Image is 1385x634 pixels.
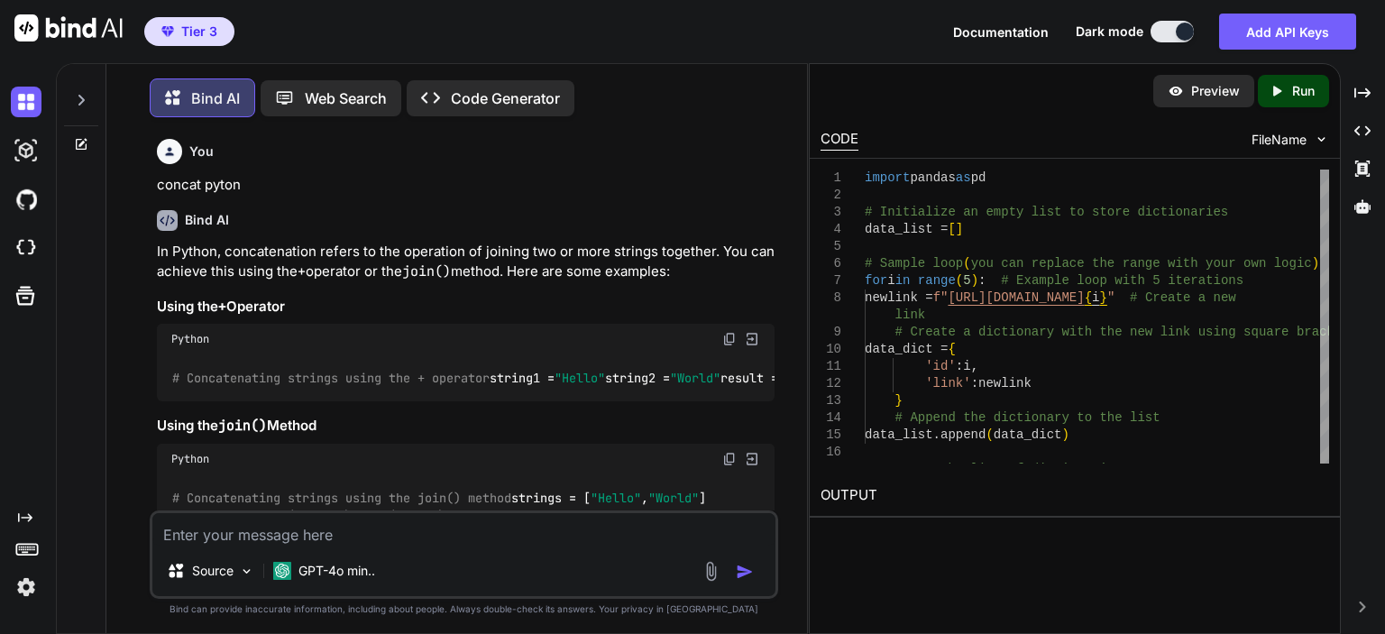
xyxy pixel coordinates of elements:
[722,452,737,466] img: copy
[298,562,375,580] p: GPT-4o min..
[171,369,1184,388] code: string1 = string2 = result = string1 + + string2 (result)
[185,211,229,229] h6: Bind AI
[821,255,841,272] div: 6
[887,273,894,288] span: i
[821,409,841,427] div: 14
[1100,290,1107,305] span: }
[865,170,910,185] span: import
[895,393,903,408] span: }
[971,273,978,288] span: )
[918,273,956,288] span: range
[865,273,887,288] span: for
[949,290,1085,305] span: [URL][DOMAIN_NAME]
[821,170,841,187] div: 1
[971,256,1312,271] span: you can replace the range with your own logic
[451,87,560,109] p: Code Generator
[1001,273,1243,288] span: # Example loop with 5 iterations
[171,332,209,346] span: Python
[352,508,388,524] span: print
[953,23,1049,41] button: Documentation
[1292,82,1315,100] p: Run
[925,359,956,373] span: 'id'
[218,298,226,316] code: +
[821,461,841,478] div: 17
[865,342,948,356] span: data_dict =
[218,417,267,435] code: join()
[305,87,387,109] p: Web Search
[953,24,1049,40] span: Documentation
[1062,427,1069,442] span: )
[821,358,841,375] div: 11
[11,233,41,263] img: cloudideIcon
[239,564,254,579] img: Pick Models
[956,273,963,288] span: (
[949,342,956,356] span: {
[971,376,978,391] span: :
[865,290,933,305] span: newlink =
[821,221,841,238] div: 4
[963,256,970,271] span: (
[821,375,841,392] div: 12
[865,205,1228,219] span: # Initialize an empty list to store dictionaries
[591,490,641,506] span: "Hello"
[648,490,699,506] span: "World"
[1314,132,1329,147] img: chevron down
[1219,14,1356,50] button: Add API Keys
[1092,290,1099,305] span: i
[971,170,986,185] span: pd
[171,452,209,466] span: Python
[986,427,994,442] span: (
[555,370,605,386] span: "Hello"
[744,451,760,467] img: Open in Browser
[150,602,778,616] p: Bind can provide inaccurate information, including about people. Always double-check its answers....
[963,273,970,288] span: 5
[736,563,754,581] img: icon
[971,359,978,373] span: ,
[1168,83,1184,99] img: preview
[191,87,240,109] p: Bind AI
[402,262,451,280] code: join()
[821,324,841,341] div: 9
[933,290,949,305] span: f"
[911,170,956,185] span: pandas
[865,222,948,236] span: data_list =
[978,376,1032,391] span: newlink
[144,17,234,46] button: premiumTier 3
[744,331,760,347] img: Open in Browser
[821,392,841,409] div: 13
[956,170,971,185] span: as
[956,222,963,236] span: ]
[722,332,737,346] img: copy
[956,359,963,373] span: :
[895,308,926,322] span: link
[189,142,214,161] h6: You
[11,572,41,602] img: settings
[192,562,234,580] p: Source
[670,370,720,386] span: "World"
[273,562,291,580] img: GPT-4o mini
[865,256,963,271] span: # Sample loop
[1312,256,1319,271] span: )
[171,489,706,526] code: strings = [ , ] result = .join(strings) (result)
[821,289,841,307] div: 8
[1130,290,1236,305] span: # Create a new
[1085,290,1092,305] span: {
[445,508,597,524] span: # Output: Hello World
[821,272,841,289] div: 7
[172,370,490,386] span: # Concatenating strings using the + operator
[994,427,1062,442] span: data_dict
[172,490,511,506] span: # Concatenating strings using the join() method
[701,561,721,582] img: attachment
[821,187,841,204] div: 2
[11,135,41,166] img: darkAi-studio
[963,359,970,373] span: i
[161,26,174,37] img: premium
[821,204,841,221] div: 3
[157,175,775,196] p: concat pyton
[895,273,911,288] span: in
[821,427,841,444] div: 15
[865,427,986,442] span: data_list.append
[1252,131,1307,149] span: FileName
[1191,82,1240,100] p: Preview
[14,14,123,41] img: Bind AI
